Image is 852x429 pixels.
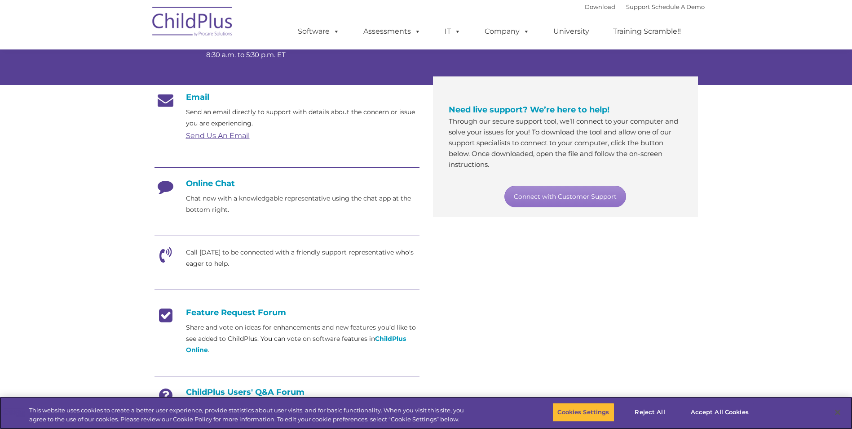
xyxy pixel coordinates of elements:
[186,322,419,356] p: Share and vote on ideas for enhancements and new features you’d like to see added to ChildPlus. Y...
[476,22,539,40] a: Company
[449,105,609,115] span: Need live support? We’re here to help!
[186,107,419,129] p: Send an email directly to support with details about the concern or issue you are experiencing.
[186,193,419,215] p: Chat now with a knowledgable representative using the chat app at the bottom right.
[652,3,705,10] a: Schedule A Demo
[186,131,250,140] a: Send Us An Email
[686,403,754,422] button: Accept All Cookies
[604,22,690,40] a: Training Scramble!!
[354,22,430,40] a: Assessments
[436,22,470,40] a: IT
[155,308,419,317] h4: Feature Request Forum
[155,387,419,397] h4: ChildPlus Users' Q&A Forum
[552,403,614,422] button: Cookies Settings
[622,403,678,422] button: Reject All
[828,402,848,422] button: Close
[504,186,626,207] a: Connect with Customer Support
[186,247,419,269] p: Call [DATE] to be connected with a friendly support representative who's eager to help.
[585,3,705,10] font: |
[626,3,650,10] a: Support
[186,335,406,354] a: ChildPlus Online
[289,22,349,40] a: Software
[585,3,615,10] a: Download
[544,22,598,40] a: University
[148,0,238,45] img: ChildPlus by Procare Solutions
[449,116,682,170] p: Through our secure support tool, we’ll connect to your computer and solve your issues for you! To...
[29,406,468,424] div: This website uses cookies to create a better user experience, provide statistics about user visit...
[155,92,419,102] h4: Email
[155,179,419,188] h4: Online Chat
